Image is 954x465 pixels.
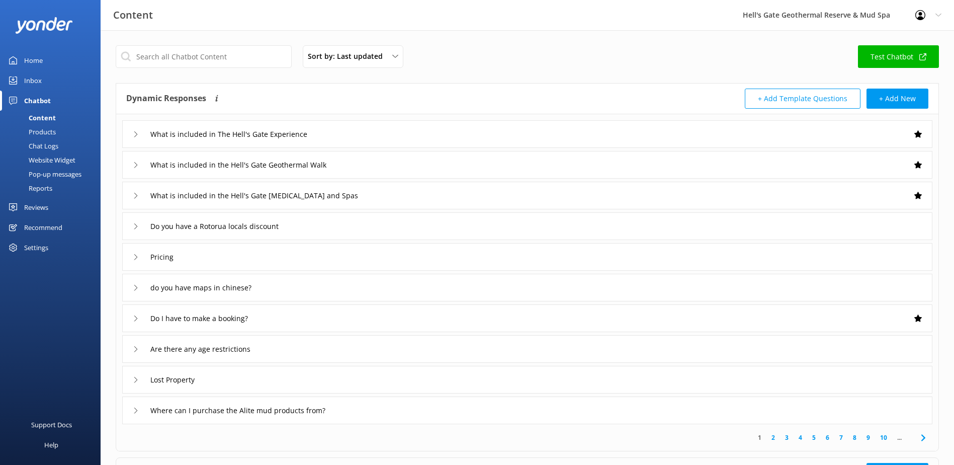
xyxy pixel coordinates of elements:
span: Sort by: Last updated [308,51,389,62]
a: Test Chatbot [858,45,939,68]
div: Recommend [24,217,62,238]
a: Chat Logs [6,139,101,153]
a: Products [6,125,101,139]
div: Pop-up messages [6,167,81,181]
div: Chat Logs [6,139,58,153]
div: Support Docs [31,415,72,435]
a: Content [6,111,101,125]
a: 7 [834,433,848,442]
span: ... [892,433,907,442]
a: 5 [807,433,821,442]
a: Website Widget [6,153,101,167]
h4: Dynamic Responses [126,89,206,109]
a: Pop-up messages [6,167,101,181]
a: 8 [848,433,861,442]
a: 2 [766,433,780,442]
a: 6 [821,433,834,442]
a: 1 [753,433,766,442]
a: 3 [780,433,794,442]
div: Inbox [24,70,42,91]
button: + Add Template Questions [745,89,860,109]
img: yonder-white-logo.png [15,17,73,34]
a: 10 [875,433,892,442]
div: Website Widget [6,153,75,167]
div: Home [24,50,43,70]
div: Reports [6,181,52,195]
div: Chatbot [24,91,51,111]
a: 9 [861,433,875,442]
button: + Add New [866,89,928,109]
div: Settings [24,238,48,258]
a: 4 [794,433,807,442]
div: Content [6,111,56,125]
div: Reviews [24,197,48,217]
div: Help [44,435,58,455]
h3: Content [113,7,153,23]
div: Products [6,125,56,139]
input: Search all Chatbot Content [116,45,292,68]
a: Reports [6,181,101,195]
